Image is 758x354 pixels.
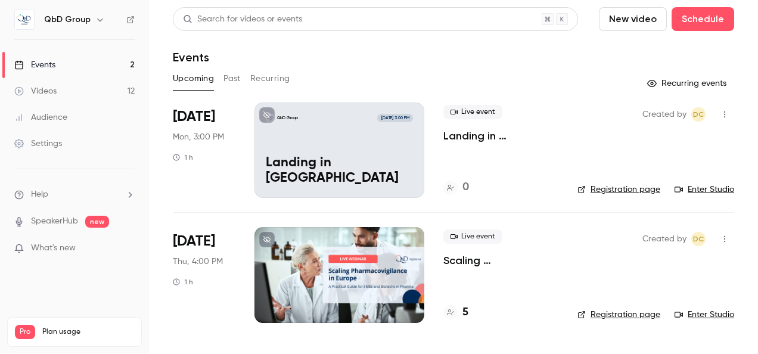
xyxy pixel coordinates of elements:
[693,232,704,246] span: DC
[173,227,235,322] div: Nov 13 Thu, 4:00 PM (Europe/Madrid)
[14,111,67,123] div: Audience
[183,13,302,26] div: Search for videos or events
[14,138,62,150] div: Settings
[675,309,734,321] a: Enter Studio
[42,327,134,337] span: Plan usage
[223,69,241,88] button: Past
[443,105,502,119] span: Live event
[14,85,57,97] div: Videos
[377,114,412,122] span: [DATE] 3:00 PM
[443,129,558,143] a: Landing in [GEOGRAPHIC_DATA]
[85,216,109,228] span: new
[577,309,660,321] a: Registration page
[693,107,704,122] span: DC
[173,50,209,64] h1: Events
[691,107,706,122] span: Daniel Cubero
[14,59,55,71] div: Events
[642,232,686,246] span: Created by
[462,305,468,321] h4: 5
[443,305,468,321] a: 5
[642,107,686,122] span: Created by
[31,242,76,254] span: What's new
[14,188,135,201] li: help-dropdown-opener
[277,115,298,121] p: QbD Group
[15,10,34,29] img: QbD Group
[254,103,424,198] a: Landing in europeQbD Group[DATE] 3:00 PMLanding in [GEOGRAPHIC_DATA]
[173,153,193,162] div: 1 h
[44,14,91,26] h6: QbD Group
[266,156,413,187] p: Landing in [GEOGRAPHIC_DATA]
[173,103,235,198] div: Oct 6 Mon, 3:00 PM (Europe/Madrid)
[443,179,469,195] a: 0
[173,131,224,143] span: Mon, 3:00 PM
[443,229,502,244] span: Live event
[443,253,558,268] a: Scaling Pharmacovigilance in [GEOGRAPHIC_DATA]: A Practical Guide for Pharma SMEs and Biotechs
[691,232,706,246] span: Daniel Cubero
[120,243,135,254] iframe: Noticeable Trigger
[173,256,223,268] span: Thu, 4:00 PM
[642,74,734,93] button: Recurring events
[462,179,469,195] h4: 0
[31,215,78,228] a: SpeakerHub
[173,232,215,251] span: [DATE]
[599,7,667,31] button: New video
[250,69,290,88] button: Recurring
[173,107,215,126] span: [DATE]
[15,325,35,339] span: Pro
[31,188,48,201] span: Help
[173,277,193,287] div: 1 h
[173,69,214,88] button: Upcoming
[577,184,660,195] a: Registration page
[675,184,734,195] a: Enter Studio
[672,7,734,31] button: Schedule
